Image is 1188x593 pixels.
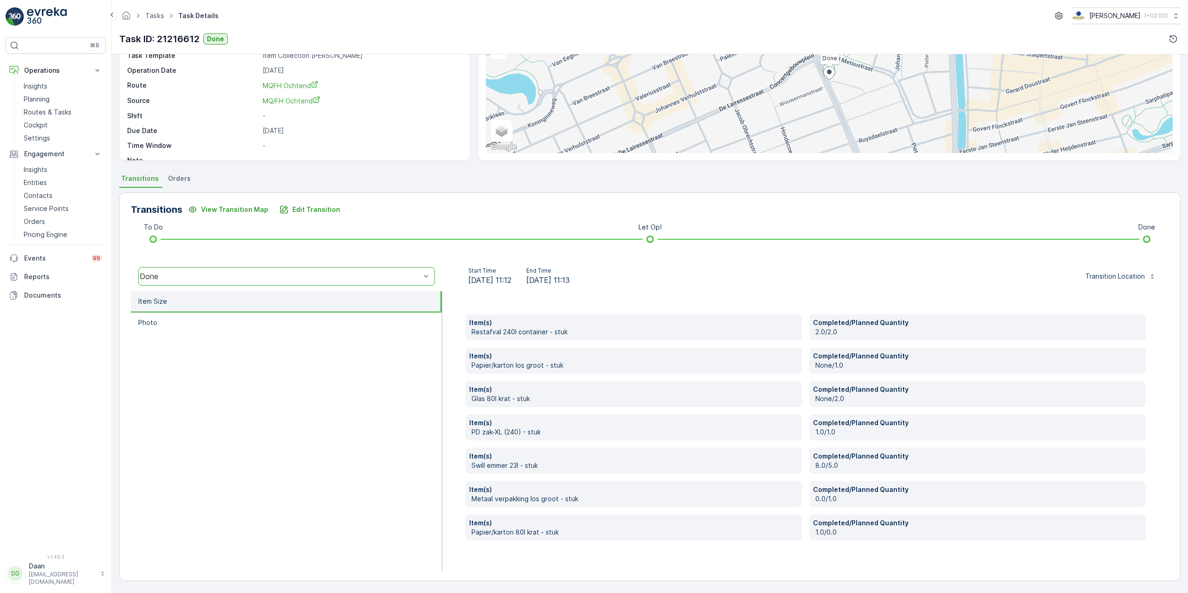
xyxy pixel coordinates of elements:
[6,61,106,80] button: Operations
[24,272,102,281] p: Reports
[24,134,50,143] p: Settings
[471,327,798,337] p: Restafval 240l container - stuk
[168,174,191,183] span: Orders
[127,111,259,121] p: Shift
[29,571,96,586] p: [EMAIL_ADDRESS][DOMAIN_NAME]
[274,202,346,217] button: Edit Transition
[815,461,1142,470] p: 8.0/5.0
[127,51,259,60] p: Task Template
[20,189,106,202] a: Contacts
[815,427,1142,437] p: 1.0/1.0
[140,272,420,281] div: Done
[468,267,511,274] p: Start Time
[90,42,99,49] p: ⌘B
[815,528,1142,537] p: 1.0/0.0
[813,485,1142,494] p: Completed/Planned Quantity
[263,97,320,105] span: MQ/FH Ochtend
[639,223,662,232] p: Let Op!
[20,80,106,93] a: Insights
[469,351,798,361] p: Item(s)
[471,494,798,504] p: Metaal verpakking los groot - stuk
[815,494,1142,504] p: 0.0/1.0
[263,126,460,135] p: [DATE]
[131,203,182,217] p: Transitions
[471,528,798,537] p: Papier/karton 80l krat - stuk
[176,11,220,20] span: Task Details
[24,178,47,187] p: Entities
[24,66,87,75] p: Operations
[24,121,48,130] p: Cockpit
[20,202,106,215] a: Service Points
[20,176,106,189] a: Entities
[491,121,512,141] a: Layers
[24,95,50,104] p: Planning
[20,132,106,145] a: Settings
[471,461,798,470] p: Swill emmer 23l - stuk
[127,96,259,106] p: Source
[20,106,106,119] a: Routes & Tasks
[6,286,106,305] a: Documents
[6,268,106,286] a: Reports
[24,254,85,263] p: Events
[813,518,1142,528] p: Completed/Planned Quantity
[20,228,106,241] a: Pricing Engine
[29,561,96,571] p: Daan
[24,230,67,239] p: Pricing Engine
[469,385,798,394] p: Item(s)
[93,255,100,262] p: 99
[138,318,157,327] p: Photo
[24,204,69,213] p: Service Points
[6,249,106,268] a: Events99
[1085,272,1145,281] p: Transition Location
[6,554,106,560] span: v 1.49.3
[469,452,798,461] p: Item(s)
[815,361,1142,370] p: None/1.0
[24,82,47,91] p: Insights
[207,34,224,44] p: Done
[24,291,102,300] p: Documents
[815,394,1142,403] p: None/2.0
[145,12,164,19] a: Tasks
[526,274,570,286] span: [DATE] 11:13
[27,7,67,26] img: logo_light-DOdMpM7g.png
[471,394,798,403] p: Glas 80l krat - stuk
[24,165,47,174] p: Insights
[24,149,87,159] p: Engagement
[471,427,798,437] p: PD zak-XL (240) - stuk
[24,217,45,226] p: Orders
[6,561,106,586] button: DDDaan[EMAIL_ADDRESS][DOMAIN_NAME]
[263,156,460,165] p: -
[263,111,460,121] p: -
[526,267,570,274] p: End Time
[469,518,798,528] p: Item(s)
[468,274,511,286] span: [DATE] 11:12
[469,485,798,494] p: Item(s)
[24,191,52,200] p: Contacts
[292,205,340,214] p: Edit Transition
[20,93,106,106] a: Planning
[263,141,460,150] p: -
[121,14,131,22] a: Homepage
[488,141,519,153] img: Google
[488,141,519,153] a: Open this area in Google Maps (opens a new window)
[127,81,259,90] p: Route
[1080,269,1162,284] button: Transition Location
[144,223,163,232] p: To Do
[1138,223,1155,232] p: Done
[6,145,106,163] button: Engagement
[813,452,1142,461] p: Completed/Planned Quantity
[1072,7,1181,24] button: [PERSON_NAME](+02:00)
[127,156,259,165] p: Note
[24,108,71,117] p: Routes & Tasks
[203,33,228,45] button: Done
[263,82,318,89] span: MQFH Ochtend
[119,32,200,46] p: Task ID: 21216612
[263,51,460,60] p: Item Collection [PERSON_NAME]
[1072,11,1085,21] img: basis-logo_rgb2x.png
[813,351,1142,361] p: Completed/Planned Quantity
[20,163,106,176] a: Insights
[469,318,798,327] p: Item(s)
[263,66,460,75] p: [DATE]
[127,141,259,150] p: Time Window
[815,327,1142,337] p: 2.0/2.0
